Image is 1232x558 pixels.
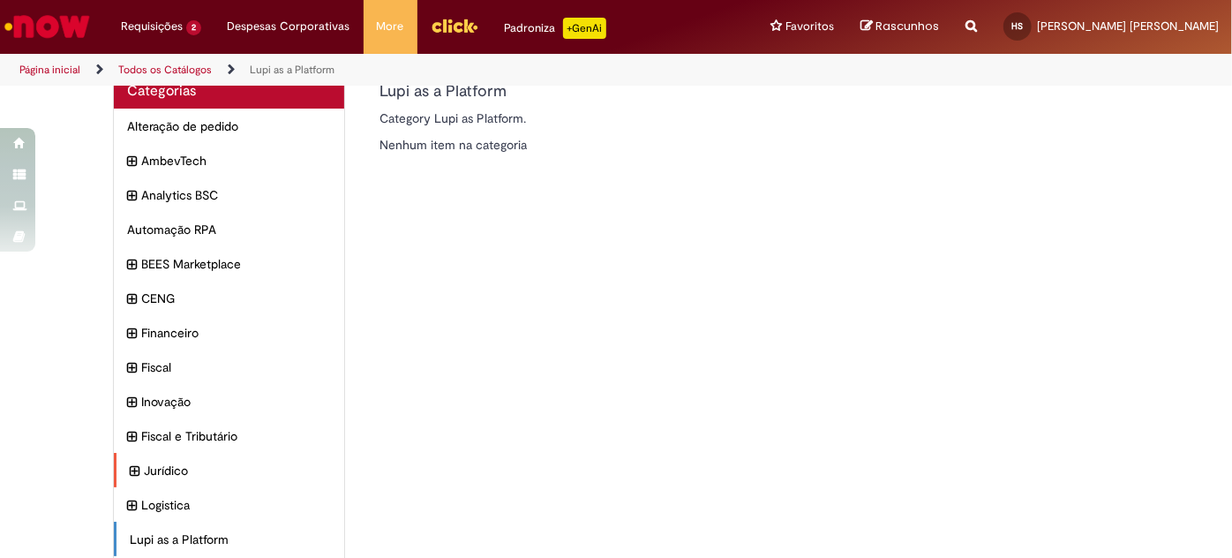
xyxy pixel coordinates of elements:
[19,63,80,77] a: Página inicial
[250,63,334,77] a: Lupi as a Platform
[127,84,331,100] h2: Categorias
[114,246,344,282] div: expandir categoria BEES Marketplace BEES Marketplace
[127,152,137,171] i: expandir categoria AmbevTech
[114,453,344,488] div: expandir categoria Jurídico Jurídico
[141,186,331,204] span: Analytics BSC
[380,83,928,101] h1: {"description":"Category Lupi as Platform.","title":"Lupi as a Platform"} Categoria
[127,496,137,516] i: expandir categoria Logistica
[114,109,344,144] div: Alteração de pedido
[114,315,344,351] div: expandir categoria Financeiro Financeiro
[141,393,331,411] span: Inovação
[130,531,331,548] span: Lupi as a Platform
[785,18,834,35] span: Favoritos
[2,9,93,44] img: ServiceNow
[127,255,137,275] i: expandir categoria BEES Marketplace
[127,324,137,343] i: expandir categoria Financeiro
[505,18,606,39] div: Padroniza
[114,212,344,247] div: Automação RPA
[114,522,344,557] div: Lupi as a Platform
[114,177,344,213] div: expandir categoria Analytics BSC Analytics BSC
[367,136,622,154] div: Nenhum item na categoria
[130,462,139,481] i: expandir categoria Jurídico
[114,487,344,523] div: expandir categoria Logistica Logistica
[141,324,331,342] span: Financeiro
[13,54,808,87] ul: Trilhas de página
[114,143,344,178] div: expandir categoria AmbevTech AmbevTech
[860,19,939,35] a: Rascunhos
[380,109,928,127] p: Category Lupi as Platform.
[228,18,350,35] span: Despesas Corporativas
[141,496,331,514] span: Logistica
[127,117,331,135] span: Alteração de pedido
[127,358,137,378] i: expandir categoria Fiscal
[1037,19,1219,34] span: [PERSON_NAME] [PERSON_NAME]
[141,255,331,273] span: BEES Marketplace
[127,427,137,447] i: expandir categoria Fiscal e Tributário
[141,290,331,307] span: CENG
[127,221,331,238] span: Automação RPA
[121,18,183,35] span: Requisições
[114,418,344,454] div: expandir categoria Fiscal e Tributário Fiscal e Tributário
[114,384,344,419] div: expandir categoria Inovação Inovação
[186,20,201,35] span: 2
[144,462,331,479] span: Jurídico
[141,152,331,170] span: AmbevTech
[118,63,212,77] a: Todos os Catálogos
[875,18,939,34] span: Rascunhos
[563,18,606,39] p: +GenAi
[114,281,344,316] div: expandir categoria CENG CENG
[141,427,331,445] span: Fiscal e Tributário
[127,290,137,309] i: expandir categoria CENG
[141,358,331,376] span: Fiscal
[431,12,478,39] img: click_logo_yellow_360x200.png
[127,393,137,412] i: expandir categoria Inovação
[1012,20,1024,32] span: HS
[127,186,137,206] i: expandir categoria Analytics BSC
[377,18,404,35] span: More
[114,350,344,385] div: expandir categoria Fiscal Fiscal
